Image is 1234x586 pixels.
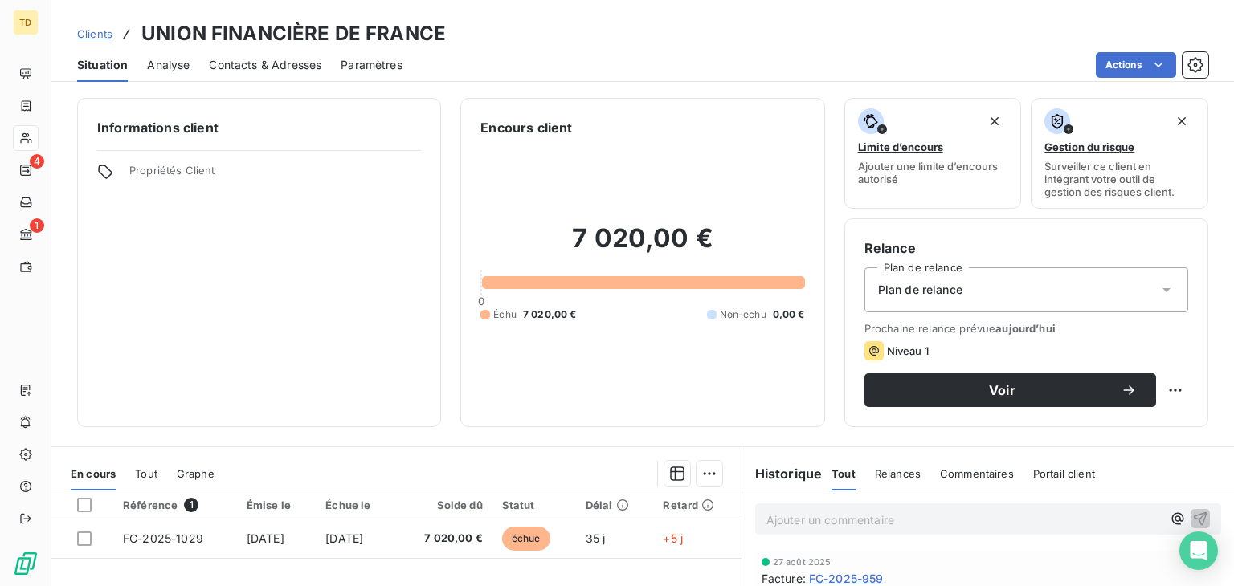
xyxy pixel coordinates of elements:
span: Ajouter une limite d’encours autorisé [858,160,1008,185]
h6: Relance [864,238,1188,258]
img: Logo LeanPay [13,551,39,576]
span: Contacts & Adresses [209,57,321,73]
span: FC-2025-1029 [123,531,203,545]
span: Commentaires [940,467,1014,480]
div: Statut [502,499,566,511]
h3: UNION FINANCIÈRE DE FRANCE [141,19,446,48]
span: 7 020,00 € [406,531,483,547]
span: 1 [184,498,198,512]
span: Graphe [177,467,215,480]
span: Non-échu [720,307,766,322]
div: Délai [586,499,644,511]
span: Prochaine relance prévue [864,322,1188,335]
button: Limite d’encoursAjouter une limite d’encours autorisé [844,98,1022,209]
button: Actions [1096,52,1176,78]
h6: Historique [742,464,823,483]
span: Situation [77,57,128,73]
div: Échue le [325,499,386,511]
span: 7 020,00 € [523,307,577,322]
span: 35 j [586,531,606,545]
span: 0 [478,295,484,307]
span: [DATE] [247,531,284,545]
span: Plan de relance [878,282,962,298]
span: Paramètres [341,57,402,73]
span: Tout [135,467,157,480]
span: [DATE] [325,531,363,545]
a: Clients [77,26,112,42]
span: Portail client [1033,467,1095,480]
span: +5 j [663,531,683,545]
div: Solde dû [406,499,483,511]
span: 1 [30,218,44,233]
span: En cours [71,467,116,480]
span: Clients [77,27,112,40]
div: Émise le [247,499,306,511]
span: échue [502,527,550,551]
span: 27 août 2025 [773,557,832,567]
div: Retard [663,499,731,511]
div: Open Intercom Messenger [1179,531,1218,570]
button: Gestion du risqueSurveiller ce client en intégrant votre outil de gestion des risques client. [1031,98,1208,209]
span: Relances [875,467,921,480]
span: Propriétés Client [129,164,421,186]
span: Gestion du risque [1044,140,1134,153]
div: Référence [123,498,227,512]
h6: Informations client [97,118,421,137]
span: Surveiller ce client en intégrant votre outil de gestion des risques client. [1044,160,1195,198]
span: Échu [493,307,517,322]
span: Niveau 1 [887,344,929,357]
span: 4 [30,154,44,169]
button: Voir [864,373,1156,407]
h6: Encours client [480,118,572,137]
span: aujourd’hui [995,322,1056,335]
h2: 7 020,00 € [480,222,804,271]
span: 0,00 € [773,307,805,322]
div: TD [13,10,39,35]
span: Analyse [147,57,190,73]
span: Tout [832,467,856,480]
span: Limite d’encours [858,140,943,153]
span: Voir [884,384,1121,397]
